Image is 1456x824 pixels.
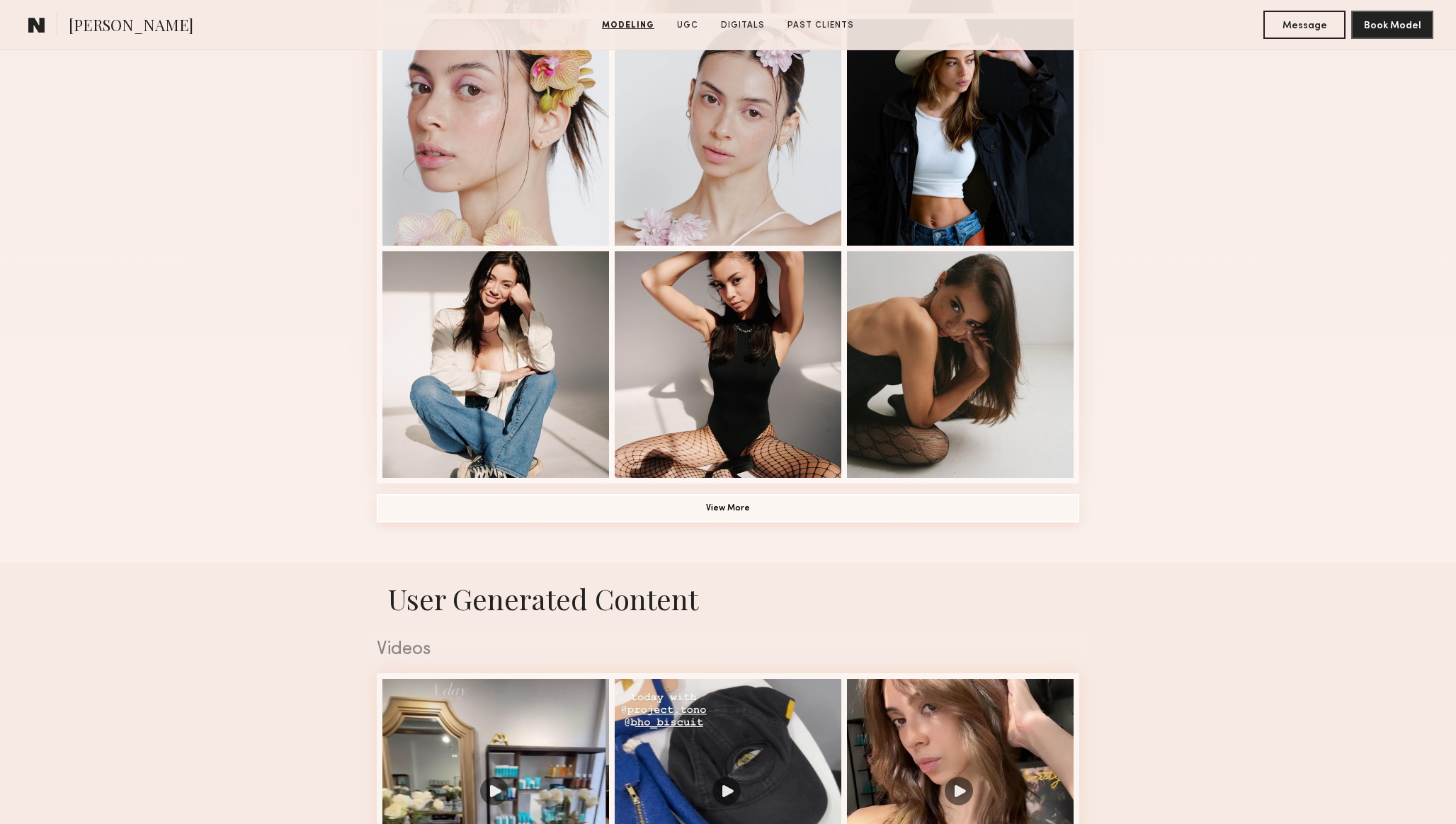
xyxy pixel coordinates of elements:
[1263,11,1346,39] button: Message
[596,19,660,32] a: Modeling
[377,641,1079,659] div: Videos
[377,494,1079,522] button: View More
[782,19,860,32] a: Past Clients
[69,14,193,39] span: [PERSON_NAME]
[715,19,770,32] a: Digitals
[365,580,1091,617] h1: User Generated Content
[671,19,704,32] a: UGC
[1351,11,1433,39] button: Book Model
[1351,18,1433,30] a: Book Model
